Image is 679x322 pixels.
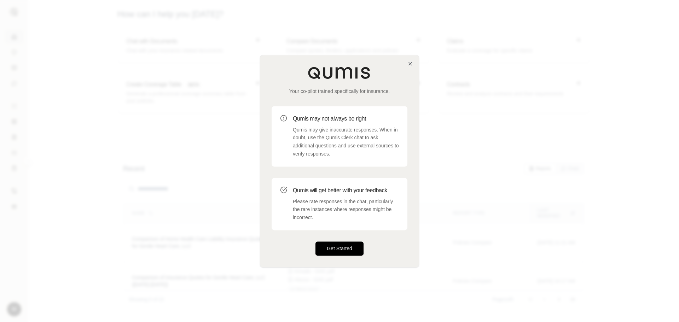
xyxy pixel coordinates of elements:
p: Please rate responses in the chat, particularly the rare instances where responses might be incor... [293,198,399,222]
button: Get Started [315,241,364,256]
img: Qumis Logo [308,66,371,79]
p: Qumis may give inaccurate responses. When in doubt, use the Qumis Clerk chat to ask additional qu... [293,126,399,158]
h3: Qumis may not always be right [293,115,399,123]
p: Your co-pilot trained specifically for insurance. [272,88,407,95]
h3: Qumis will get better with your feedback [293,186,399,195]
